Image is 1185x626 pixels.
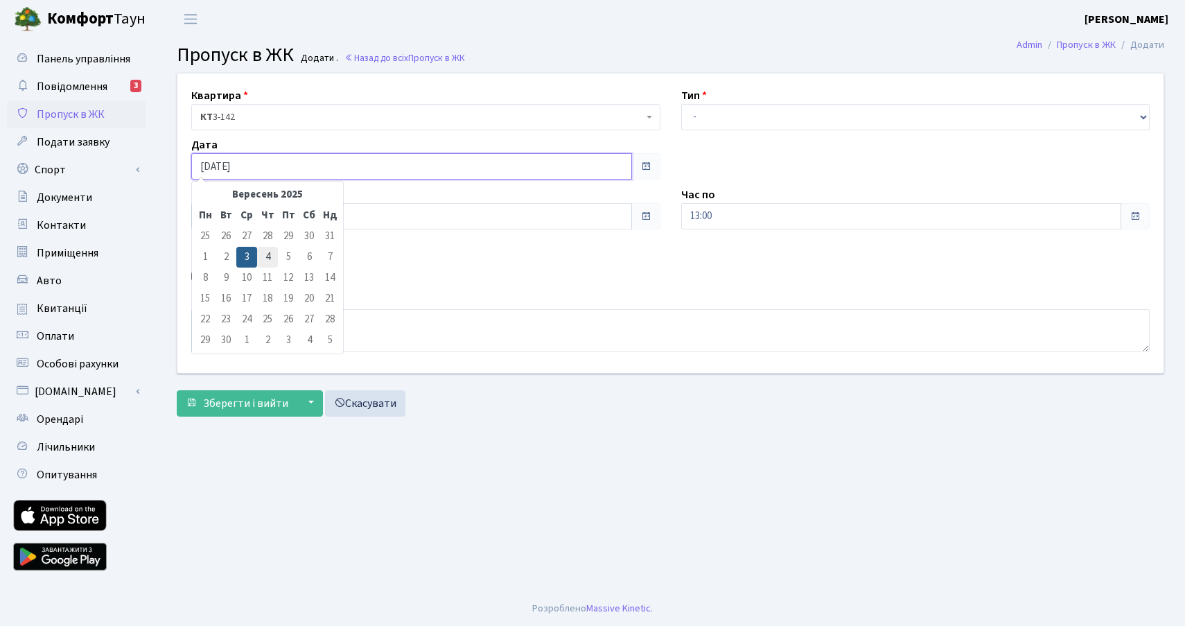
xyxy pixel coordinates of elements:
[7,267,146,295] a: Авто
[37,79,107,94] span: Повідомлення
[37,134,109,150] span: Подати заявку
[37,190,92,205] span: Документи
[319,226,340,247] td: 31
[216,268,236,288] td: 9
[216,184,319,205] th: Вересень 2025
[319,309,340,330] td: 28
[278,288,299,309] td: 19
[195,288,216,309] td: 15
[257,288,278,309] td: 18
[236,205,257,226] th: Ср
[37,51,130,67] span: Панель управління
[7,101,146,128] a: Пропуск в ЖК
[216,288,236,309] td: 16
[996,31,1185,60] nav: breadcrumb
[200,110,643,124] span: <b>КТ</b>&nbsp;&nbsp;&nbsp;&nbsp;3-142
[278,268,299,288] td: 12
[298,53,338,64] small: Додати .
[195,247,216,268] td: 1
[7,295,146,322] a: Квитанції
[319,330,340,351] td: 5
[37,273,62,288] span: Авто
[299,309,319,330] td: 27
[319,288,340,309] td: 21
[299,330,319,351] td: 4
[278,226,299,247] td: 29
[7,45,146,73] a: Панель управління
[7,433,146,461] a: Лічильники
[1116,37,1164,53] li: Додати
[257,226,278,247] td: 28
[236,309,257,330] td: 24
[278,330,299,351] td: 3
[299,226,319,247] td: 30
[203,396,288,411] span: Зберегти і вийти
[7,73,146,101] a: Повідомлення3
[681,186,715,203] label: Час по
[47,8,114,30] b: Комфорт
[7,322,146,350] a: Оплати
[216,309,236,330] td: 23
[216,205,236,226] th: Вт
[257,205,278,226] th: Чт
[200,110,213,124] b: КТ
[216,247,236,268] td: 2
[7,184,146,211] a: Документи
[37,245,98,261] span: Приміщення
[191,137,218,153] label: Дата
[681,87,707,104] label: Тип
[257,309,278,330] td: 25
[7,156,146,184] a: Спорт
[195,309,216,330] td: 22
[7,239,146,267] a: Приміщення
[586,601,651,616] a: Massive Kinetic
[191,87,248,104] label: Квартира
[7,406,146,433] a: Орендарі
[532,601,653,616] div: Розроблено .
[1057,37,1116,52] a: Пропуск в ЖК
[130,80,141,92] div: 3
[319,268,340,288] td: 14
[325,390,405,417] a: Скасувати
[236,268,257,288] td: 10
[37,301,87,316] span: Квитанції
[195,205,216,226] th: Пн
[278,247,299,268] td: 5
[236,226,257,247] td: 27
[1085,11,1168,28] a: [PERSON_NAME]
[195,268,216,288] td: 8
[37,412,83,427] span: Орендарі
[319,247,340,268] td: 7
[257,247,278,268] td: 4
[47,8,146,31] span: Таун
[7,211,146,239] a: Контакти
[173,8,208,31] button: Переключити навігацію
[177,390,297,417] button: Зберегти і вийти
[299,205,319,226] th: Сб
[299,247,319,268] td: 6
[7,378,146,406] a: [DOMAIN_NAME]
[1017,37,1042,52] a: Admin
[257,330,278,351] td: 2
[37,329,74,344] span: Оплати
[236,247,257,268] td: 3
[1085,12,1168,27] b: [PERSON_NAME]
[278,205,299,226] th: Пт
[236,330,257,351] td: 1
[319,205,340,226] th: Нд
[37,356,119,372] span: Особові рахунки
[278,309,299,330] td: 26
[37,107,105,122] span: Пропуск в ЖК
[7,350,146,378] a: Особові рахунки
[195,330,216,351] td: 29
[37,440,95,455] span: Лічильники
[37,218,86,233] span: Контакти
[408,51,465,64] span: Пропуск в ЖК
[195,226,216,247] td: 25
[177,41,294,69] span: Пропуск в ЖК
[299,268,319,288] td: 13
[14,6,42,33] img: logo.png
[191,104,660,130] span: <b>КТ</b>&nbsp;&nbsp;&nbsp;&nbsp;3-142
[216,226,236,247] td: 26
[299,288,319,309] td: 20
